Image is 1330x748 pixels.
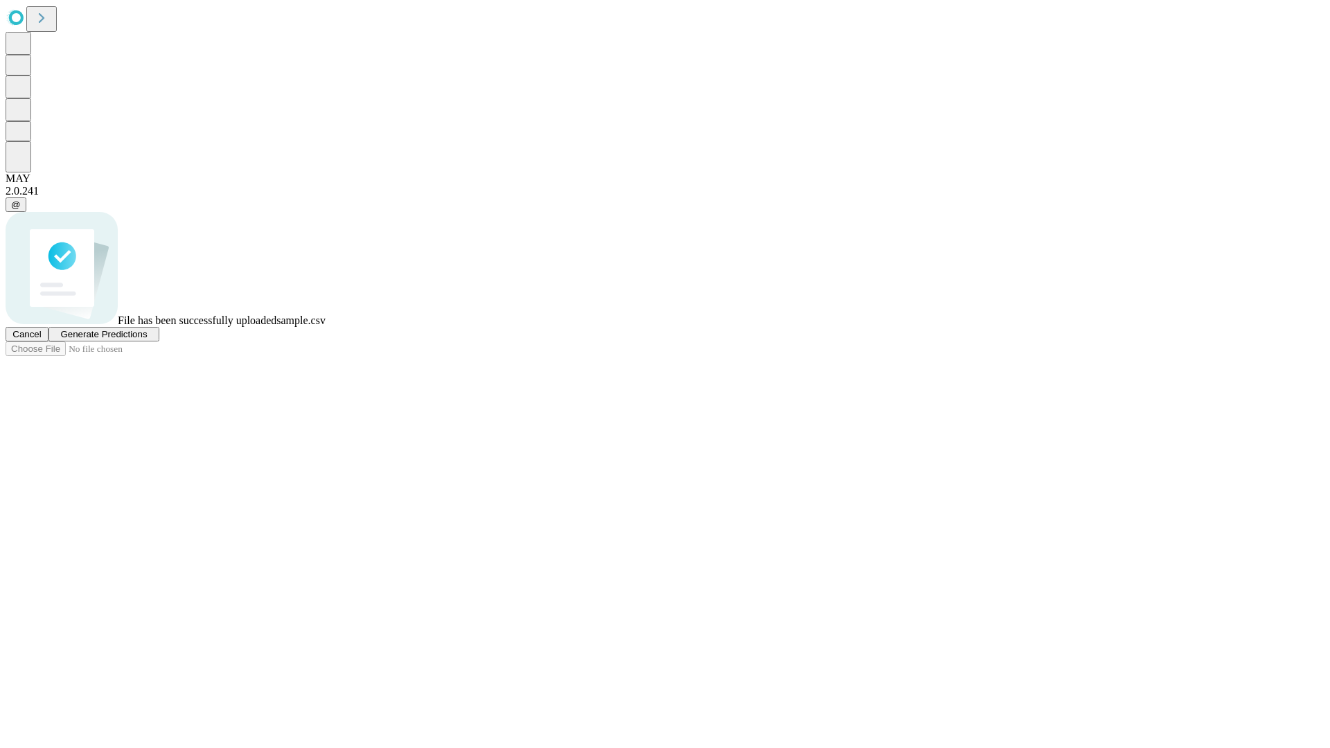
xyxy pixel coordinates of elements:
span: sample.csv [276,314,326,326]
div: 2.0.241 [6,185,1324,197]
span: Generate Predictions [60,329,147,339]
span: Cancel [12,329,42,339]
button: @ [6,197,26,212]
span: File has been successfully uploaded [118,314,276,326]
button: Cancel [6,327,48,341]
button: Generate Predictions [48,327,159,341]
div: MAY [6,172,1324,185]
span: @ [11,199,21,210]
